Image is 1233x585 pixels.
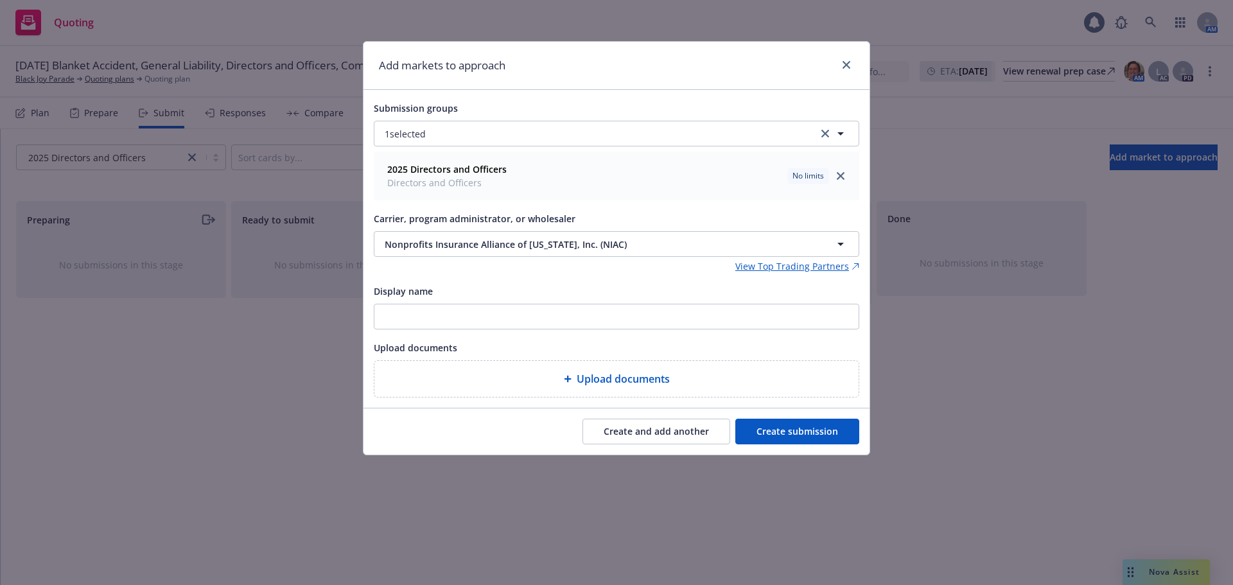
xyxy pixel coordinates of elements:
[387,176,507,189] span: Directors and Officers
[374,285,433,297] span: Display name
[735,259,859,273] a: View Top Trading Partners
[385,238,788,251] span: Nonprofits Insurance Alliance of [US_STATE], Inc. (NIAC)
[374,342,457,354] span: Upload documents
[818,126,833,141] a: clear selection
[839,57,854,73] a: close
[833,168,848,184] a: close
[387,163,507,175] strong: 2025 Directors and Officers
[385,127,426,141] span: 1 selected
[379,57,505,74] h1: Add markets to approach
[374,360,859,397] div: Upload documents
[374,102,458,114] span: Submission groups
[374,231,859,257] button: Nonprofits Insurance Alliance of [US_STATE], Inc. (NIAC)
[374,213,575,225] span: Carrier, program administrator, or wholesaler
[735,419,859,444] button: Create submission
[792,170,824,182] span: No limits
[582,419,730,444] button: Create and add another
[374,121,859,146] button: 1selectedclear selection
[577,371,670,387] span: Upload documents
